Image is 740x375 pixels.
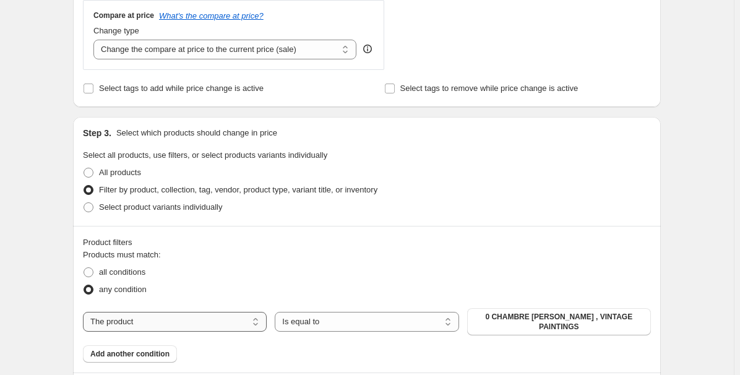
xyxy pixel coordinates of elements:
span: Select tags to remove while price change is active [400,84,579,93]
p: Select which products should change in price [116,127,277,139]
div: Product filters [83,236,651,249]
span: 0 CHAMBRE [PERSON_NAME] , VINTAGE PAINTINGS [475,312,643,332]
span: Add another condition [90,349,170,359]
span: any condition [99,285,147,294]
span: Select tags to add while price change is active [99,84,264,93]
span: Change type [93,26,139,35]
span: Products must match: [83,250,161,259]
span: All products [99,168,141,177]
span: Select all products, use filters, or select products variants individually [83,150,327,160]
button: What's the compare at price? [159,11,264,20]
h3: Compare at price [93,11,154,20]
span: all conditions [99,267,145,277]
button: 0 CHAMBRE DE RAPHAËL , VINTAGE PAINTINGS [467,308,651,335]
h2: Step 3. [83,127,111,139]
span: Filter by product, collection, tag, vendor, product type, variant title, or inventory [99,185,377,194]
button: Add another condition [83,345,177,363]
div: help [361,43,374,55]
span: Select product variants individually [99,202,222,212]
